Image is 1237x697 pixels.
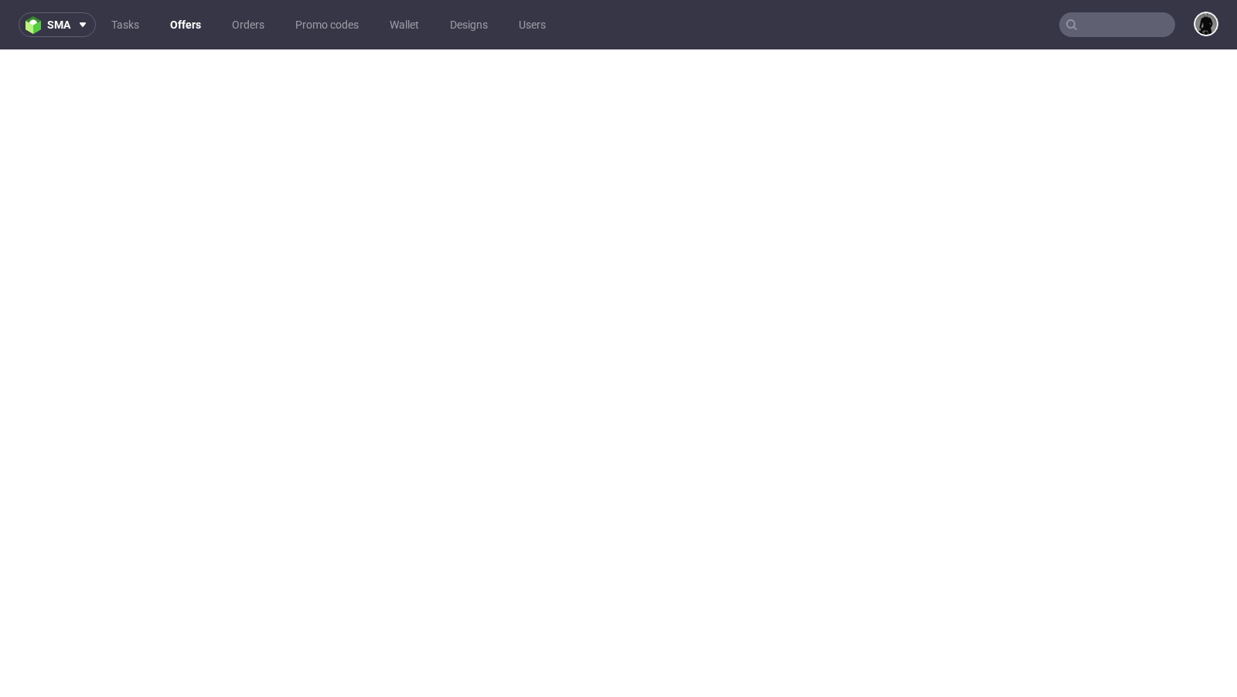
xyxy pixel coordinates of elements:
a: Promo codes [286,12,368,37]
a: Designs [441,12,497,37]
a: Wallet [380,12,428,37]
a: Orders [223,12,274,37]
a: Users [509,12,555,37]
a: Tasks [102,12,148,37]
button: sma [19,12,96,37]
a: Offers [161,12,210,37]
img: Dawid Urbanowicz [1195,13,1217,35]
span: sma [47,19,70,30]
img: logo [26,16,47,34]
